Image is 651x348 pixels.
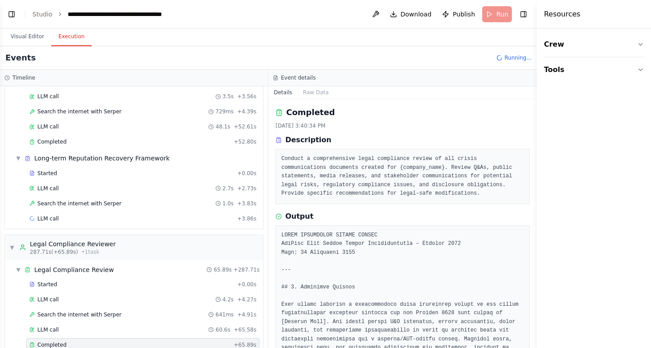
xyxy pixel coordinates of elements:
[37,169,57,176] span: Started
[237,311,256,318] span: + 4.91s
[281,155,524,198] pre: Conduct a comprehensive legal compliance review of all crisis communications documents created fo...
[234,266,259,273] span: + 287.71s
[234,123,256,130] span: + 52.61s
[298,86,334,99] button: Raw Data
[234,341,256,348] span: + 65.89s
[5,52,36,64] h2: Events
[9,244,15,251] span: ▼
[286,106,335,119] h2: Completed
[37,93,59,100] span: LLM call
[37,138,66,145] span: Completed
[37,200,121,207] span: Search the internet with Serper
[32,11,53,18] a: Studio
[214,266,232,273] span: 65.89s
[285,211,313,222] h3: Output
[504,54,531,61] span: Running...
[222,184,234,192] span: 2.7s
[438,6,478,22] button: Publish
[37,296,59,303] span: LLM call
[544,9,580,20] h4: Resources
[237,215,256,222] span: + 3.86s
[237,93,256,100] span: + 3.56s
[37,311,121,318] span: Search the internet with Serper
[215,311,234,318] span: 641ms
[215,108,234,115] span: 729ms
[81,248,99,255] span: • 1 task
[237,296,256,303] span: + 4.27s
[37,123,59,130] span: LLM call
[237,108,256,115] span: + 4.39s
[16,266,21,273] span: ▼
[37,341,66,348] span: Completed
[34,265,114,274] span: Legal Compliance Review
[237,169,256,176] span: + 0.00s
[12,74,35,81] h3: Timeline
[400,10,432,19] span: Download
[5,8,18,20] button: Show left sidebar
[32,10,168,19] nav: breadcrumb
[234,326,256,333] span: + 65.58s
[16,155,21,162] span: ▼
[215,326,230,333] span: 60.6s
[51,28,92,46] button: Execution
[517,8,530,20] button: Hide right sidebar
[30,239,116,248] div: Legal Compliance Reviewer
[222,200,234,207] span: 1.0s
[234,138,256,145] span: + 52.80s
[386,6,435,22] button: Download
[285,135,331,145] h3: Description
[281,74,315,81] h3: Event details
[237,200,256,207] span: + 3.83s
[275,122,530,129] div: [DATE] 3:40:34 PM
[222,93,234,100] span: 3.5s
[34,154,170,163] span: Long-term Reputation Recovery Framework
[30,248,78,255] span: 287.71s (+65.89s)
[222,296,234,303] span: 4.2s
[544,32,644,57] button: Crew
[37,108,121,115] span: Search the internet with Serper
[215,123,230,130] span: 48.1s
[544,57,644,82] button: Tools
[37,184,59,192] span: LLM call
[237,184,256,192] span: + 2.73s
[268,86,298,99] button: Details
[37,215,59,222] span: LLM call
[4,28,51,46] button: Visual Editor
[453,10,475,19] span: Publish
[37,280,57,288] span: Started
[237,280,256,288] span: + 0.00s
[37,326,59,333] span: LLM call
